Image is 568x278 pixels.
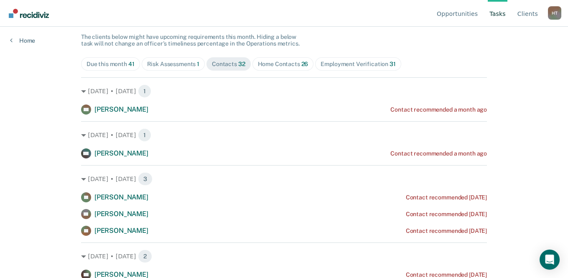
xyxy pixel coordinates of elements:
div: [DATE] • [DATE] 1 [81,84,487,98]
span: The clients below might have upcoming requirements this month. Hiding a below task will not chang... [81,33,300,47]
span: [PERSON_NAME] [94,227,148,235]
div: Contact recommended [DATE] [406,211,487,218]
a: Home [10,37,35,44]
span: 31 [390,61,396,67]
div: Contacts [212,61,245,68]
div: Risk Assessments [147,61,200,68]
button: Profile dropdown button [548,6,561,20]
span: [PERSON_NAME] [94,193,148,201]
div: H T [548,6,561,20]
div: Contact recommended a month ago [390,150,487,157]
div: Contact recommended [DATE] [406,227,487,235]
span: [PERSON_NAME] [94,105,148,113]
div: Due this month [87,61,135,68]
span: 3 [138,172,153,186]
img: Recidiviz [9,9,49,18]
span: 32 [238,61,245,67]
div: Employment Verification [321,61,395,68]
div: Contact recommended [DATE] [406,194,487,201]
span: 41 [128,61,135,67]
div: Contact recommended a month ago [390,106,487,113]
div: [DATE] • [DATE] 3 [81,172,487,186]
div: [DATE] • [DATE] 1 [81,128,487,142]
span: 2 [138,250,152,263]
span: [PERSON_NAME] [94,149,148,157]
span: [PERSON_NAME] [94,210,148,218]
div: Home Contacts [258,61,308,68]
div: Open Intercom Messenger [540,250,560,270]
span: 1 [138,128,151,142]
span: 26 [301,61,308,67]
span: 1 [197,61,199,67]
div: [DATE] • [DATE] 2 [81,250,487,263]
span: 1 [138,84,151,98]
